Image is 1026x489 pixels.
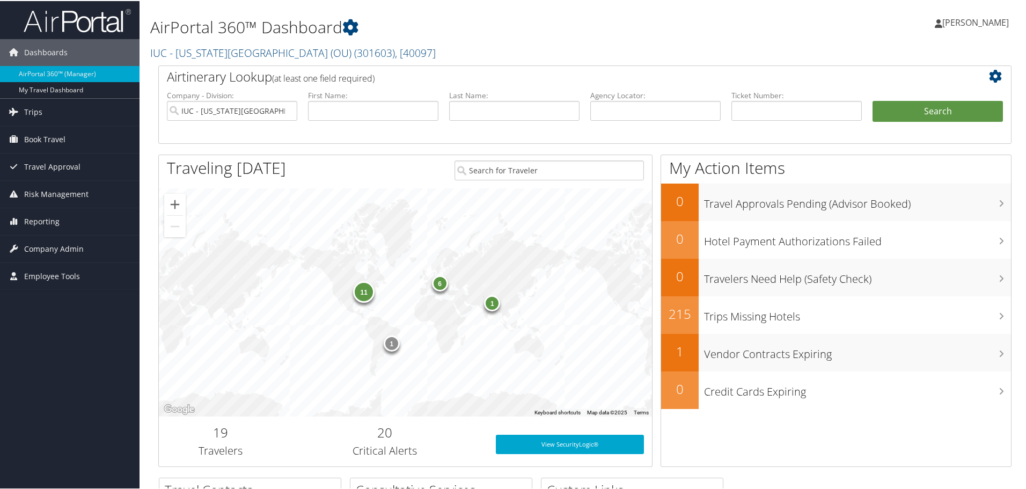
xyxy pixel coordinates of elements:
[704,378,1011,398] h3: Credit Cards Expiring
[704,265,1011,286] h3: Travelers Need Help (Safety Check)
[661,156,1011,178] h1: My Action Items
[150,45,436,59] a: IUC - [US_STATE][GEOGRAPHIC_DATA] (OU)
[431,274,448,290] div: 6
[395,45,436,59] span: , [ 40097 ]
[167,67,932,85] h2: Airtinerary Lookup
[167,156,286,178] h1: Traveling [DATE]
[873,100,1003,121] button: Search
[496,434,644,453] a: View SecurityLogic®
[167,422,274,441] h2: 19
[661,379,699,397] h2: 0
[661,333,1011,370] a: 1Vendor Contracts Expiring
[167,442,274,457] h3: Travelers
[24,152,80,179] span: Travel Approval
[24,125,65,152] span: Book Travel
[24,235,84,261] span: Company Admin
[534,408,581,415] button: Keyboard shortcuts
[661,229,699,247] h2: 0
[272,71,375,83] span: (at least one field required)
[661,220,1011,258] a: 0Hotel Payment Authorizations Failed
[731,89,862,100] label: Ticket Number:
[24,98,42,125] span: Trips
[167,89,297,100] label: Company - Division:
[150,15,730,38] h1: AirPortal 360™ Dashboard
[290,422,480,441] h2: 20
[704,190,1011,210] h3: Travel Approvals Pending (Advisor Booked)
[661,191,699,209] h2: 0
[587,408,627,414] span: Map data ©2025
[661,266,699,284] h2: 0
[942,16,1009,27] span: [PERSON_NAME]
[661,304,699,322] h2: 215
[164,215,186,236] button: Zoom out
[164,193,186,214] button: Zoom in
[455,159,644,179] input: Search for Traveler
[704,340,1011,361] h3: Vendor Contracts Expiring
[353,280,375,302] div: 11
[354,45,395,59] span: ( 301603 )
[384,334,400,351] div: 1
[661,370,1011,408] a: 0Credit Cards Expiring
[24,38,68,65] span: Dashboards
[24,7,131,32] img: airportal-logo.png
[308,89,438,100] label: First Name:
[24,262,80,289] span: Employee Tools
[162,402,197,415] img: Google
[935,5,1020,38] a: [PERSON_NAME]
[484,294,500,310] div: 1
[162,402,197,415] a: Open this area in Google Maps (opens a new window)
[661,295,1011,333] a: 215Trips Missing Hotels
[704,303,1011,323] h3: Trips Missing Hotels
[661,258,1011,295] a: 0Travelers Need Help (Safety Check)
[704,228,1011,248] h3: Hotel Payment Authorizations Failed
[449,89,580,100] label: Last Name:
[24,180,89,207] span: Risk Management
[661,183,1011,220] a: 0Travel Approvals Pending (Advisor Booked)
[661,341,699,360] h2: 1
[24,207,60,234] span: Reporting
[590,89,721,100] label: Agency Locator:
[290,442,480,457] h3: Critical Alerts
[634,408,649,414] a: Terms (opens in new tab)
